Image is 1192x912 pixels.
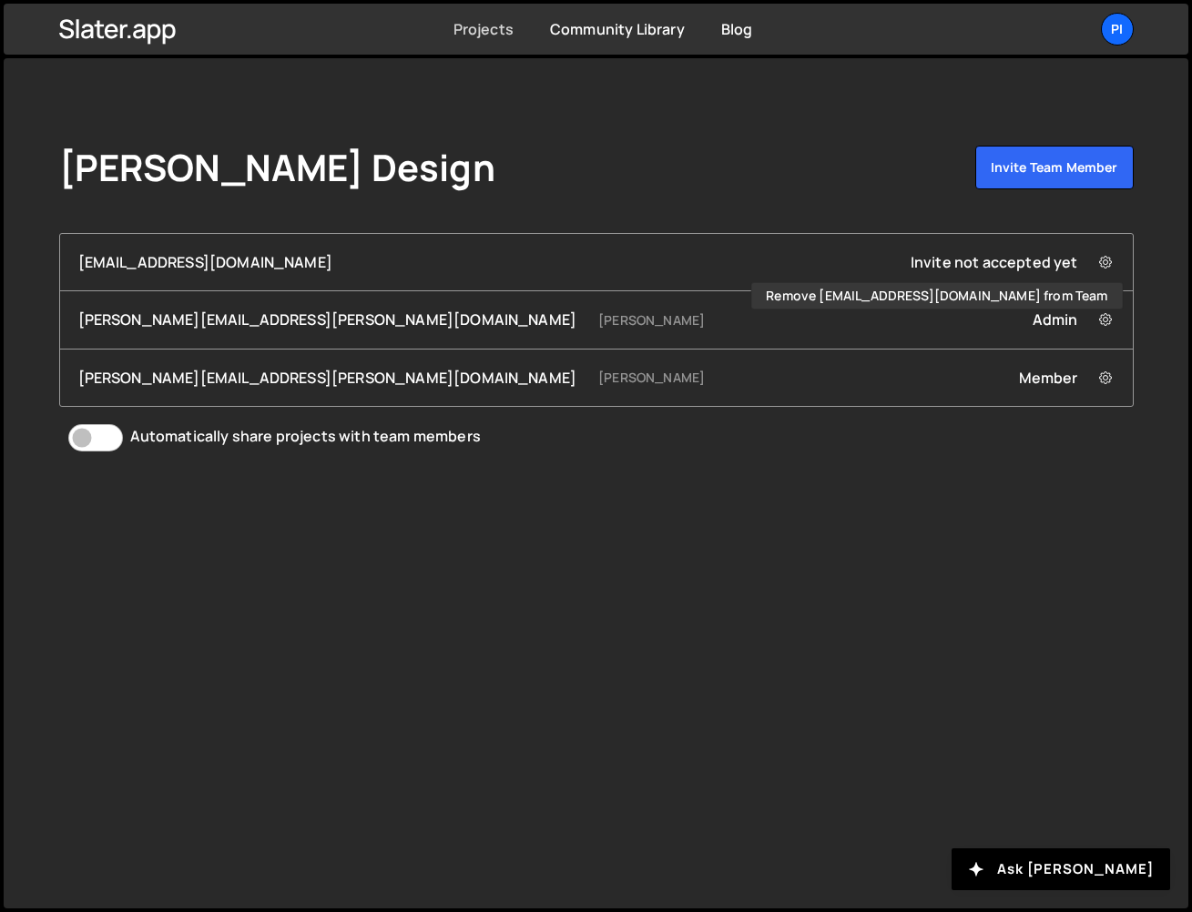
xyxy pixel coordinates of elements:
a: Community Library [550,19,685,39]
div: Admin [1033,309,1115,329]
a: Pi [1101,13,1134,46]
div: Automatically share projects with team members [130,426,481,446]
button: Ask [PERSON_NAME] [952,848,1170,890]
a: Blog [721,19,753,39]
div: [PERSON_NAME][EMAIL_ADDRESS][PERSON_NAME][DOMAIN_NAME] [78,309,577,329]
div: [EMAIL_ADDRESS][DOMAIN_NAME] [78,252,332,272]
small: [PERSON_NAME] [598,369,705,387]
small: [PERSON_NAME] [598,311,705,329]
div: Member [1019,368,1115,388]
input: Automatically share projects with team members [68,424,123,451]
div: [PERSON_NAME][EMAIL_ADDRESS][PERSON_NAME][DOMAIN_NAME] [78,368,577,388]
h1: [PERSON_NAME] Design [59,146,495,189]
div: Invite not accepted yet [911,252,1115,272]
a: Remove [EMAIL_ADDRESS][DOMAIN_NAME] from Team [751,283,1122,309]
a: Invite team member [975,146,1134,189]
a: Projects [453,19,514,39]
